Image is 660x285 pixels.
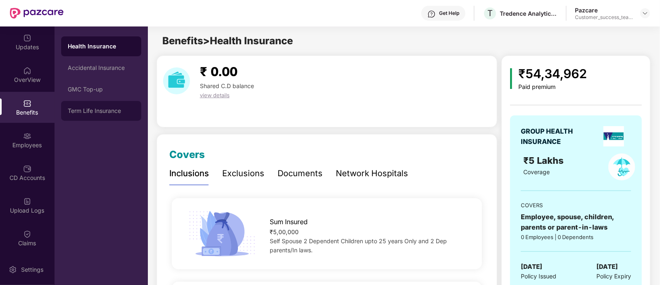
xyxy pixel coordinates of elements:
[521,201,631,209] div: COVERS
[23,99,31,108] img: svg+xml;base64,PHN2ZyBpZD0iQmVuZWZpdHMiIHhtbG5zPSJodHRwOi8vd3d3LnczLm9yZy8yMDAwL3N2ZyIgd2lkdGg9Ij...
[608,153,635,180] img: policyIcon
[23,197,31,206] img: svg+xml;base64,PHN2ZyBpZD0iVXBsb2FkX0xvZ3MiIGRhdGEtbmFtZT0iVXBsb2FkIExvZ3MiIHhtbG5zPSJodHRwOi8vd3...
[23,230,31,238] img: svg+xml;base64,PHN2ZyBpZD0iQ2xhaW0iIHhtbG5zPSJodHRwOi8vd3d3LnczLm9yZy8yMDAwL3N2ZyIgd2lkdGg9IjIwIi...
[162,35,293,47] span: Benefits > Health Insurance
[487,8,493,18] span: T
[270,237,447,254] span: Self Spouse 2 Dependent Children upto 25 years Only and 2 Dep parents/In laws.
[270,217,308,227] span: Sum Insured
[68,42,135,50] div: Health Insurance
[642,10,648,17] img: svg+xml;base64,PHN2ZyBpZD0iRHJvcGRvd24tMzJ4MzIiIHhtbG5zPSJodHRwOi8vd3d3LnczLm9yZy8yMDAwL3N2ZyIgd2...
[9,266,17,274] img: svg+xml;base64,PHN2ZyBpZD0iU2V0dGluZy0yMHgyMCIgeG1sbnM9Imh0dHA6Ly93d3cudzMub3JnLzIwMDAvc3ZnIiB3aW...
[521,126,593,147] div: GROUP HEALTH INSURANCE
[521,262,542,272] span: [DATE]
[68,65,135,71] div: Accidental Insurance
[510,68,512,89] img: icon
[596,272,631,281] span: Policy Expiry
[336,167,408,180] div: Network Hospitals
[200,92,230,98] span: view details
[439,10,459,17] div: Get Help
[200,64,237,79] span: ₹ 0.00
[519,64,587,84] div: ₹54,34,962
[23,67,31,75] img: svg+xml;base64,PHN2ZyBpZD0iSG9tZSIgeG1sbnM9Imh0dHA6Ly93d3cudzMub3JnLzIwMDAvc3ZnIiB3aWR0aD0iMjAiIG...
[68,86,135,93] div: GMC Top-up
[519,84,587,91] div: Paid premium
[169,148,205,160] span: Covers
[500,10,558,17] div: Tredence Analytics Solutions Private Limited
[523,168,550,175] span: Coverage
[19,266,46,274] div: Settings
[163,67,190,94] img: download
[222,167,264,180] div: Exclusions
[575,14,633,21] div: Customer_success_team_lead
[521,233,631,241] div: 0 Employees | 0 Dependents
[270,228,468,237] div: ₹5,00,000
[200,82,254,89] span: Shared C.D balance
[169,167,209,180] div: Inclusions
[68,108,135,114] div: Term Life Insurance
[23,34,31,42] img: svg+xml;base64,PHN2ZyBpZD0iVXBkYXRlZCIgeG1sbnM9Imh0dHA6Ly93d3cudzMub3JnLzIwMDAvc3ZnIiB3aWR0aD0iMj...
[523,155,566,166] span: ₹5 Lakhs
[10,8,64,19] img: New Pazcare Logo
[596,262,618,272] span: [DATE]
[521,212,631,232] div: Employee, spouse, children, parents or parent-in-laws
[603,126,624,146] img: insurerLogo
[521,272,556,281] span: Policy Issued
[278,167,323,180] div: Documents
[23,165,31,173] img: svg+xml;base64,PHN2ZyBpZD0iQ0RfQWNjb3VudHMiIGRhdGEtbmFtZT0iQ0QgQWNjb3VudHMiIHhtbG5zPSJodHRwOi8vd3...
[575,6,633,14] div: Pazcare
[186,208,259,259] img: icon
[427,10,436,18] img: svg+xml;base64,PHN2ZyBpZD0iSGVscC0zMngzMiIgeG1sbnM9Imh0dHA6Ly93d3cudzMub3JnLzIwMDAvc3ZnIiB3aWR0aD...
[23,132,31,140] img: svg+xml;base64,PHN2ZyBpZD0iRW1wbG95ZWVzIiB4bWxucz0iaHR0cDovL3d3dy53My5vcmcvMjAwMC9zdmciIHdpZHRoPS...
